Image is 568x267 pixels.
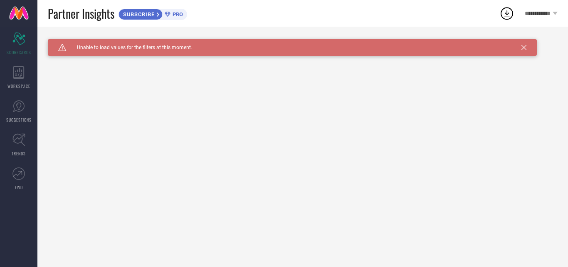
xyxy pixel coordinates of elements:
[67,45,192,50] span: Unable to load values for the filters at this moment.
[6,117,32,123] span: SUGGESTIONS
[499,6,514,21] div: Open download list
[15,184,23,190] span: FWD
[7,49,31,55] span: SCORECARDS
[7,83,30,89] span: WORKSPACE
[48,39,558,46] div: Unable to load filters at this moment. Please try later.
[119,7,187,20] a: SUBSCRIBEPRO
[48,5,114,22] span: Partner Insights
[119,11,157,17] span: SUBSCRIBE
[12,150,26,157] span: TRENDS
[170,11,183,17] span: PRO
